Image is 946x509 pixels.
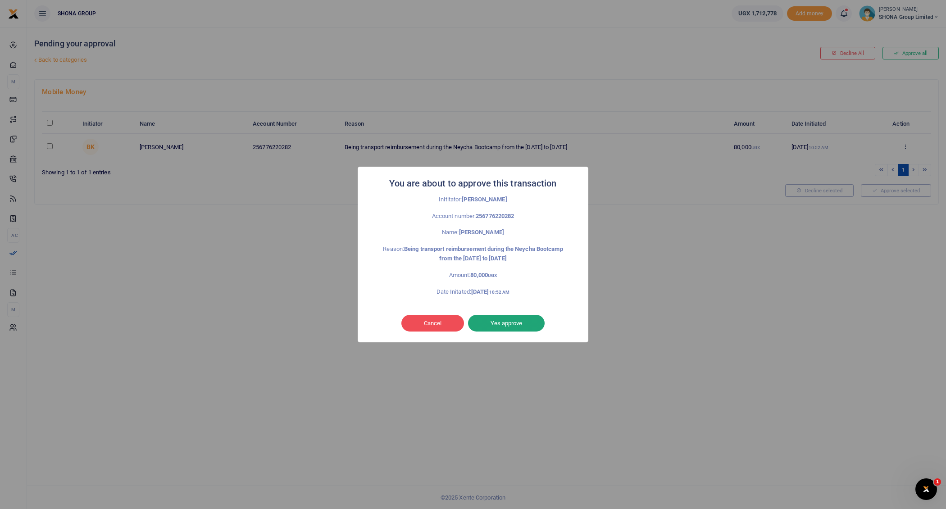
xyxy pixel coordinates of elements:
[489,290,510,295] small: 10:52 AM
[377,271,569,280] p: Amount:
[389,176,556,191] h2: You are about to approve this transaction
[377,287,569,297] p: Date Initated:
[915,478,937,500] iframe: Intercom live chat
[468,315,545,332] button: Yes approve
[476,213,514,219] strong: 256776220282
[459,229,504,236] strong: [PERSON_NAME]
[488,273,497,278] small: UGX
[377,228,569,237] p: Name:
[462,196,507,203] strong: [PERSON_NAME]
[377,245,569,264] p: Reason:
[377,195,569,205] p: Inititator:
[470,272,497,278] strong: 80,000
[471,288,509,295] strong: [DATE]
[401,315,464,332] button: Cancel
[377,212,569,221] p: Account number:
[934,478,941,486] span: 1
[404,245,563,262] strong: Being transport reimbursement during the Neycha Bootcamp from the [DATE] to [DATE]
